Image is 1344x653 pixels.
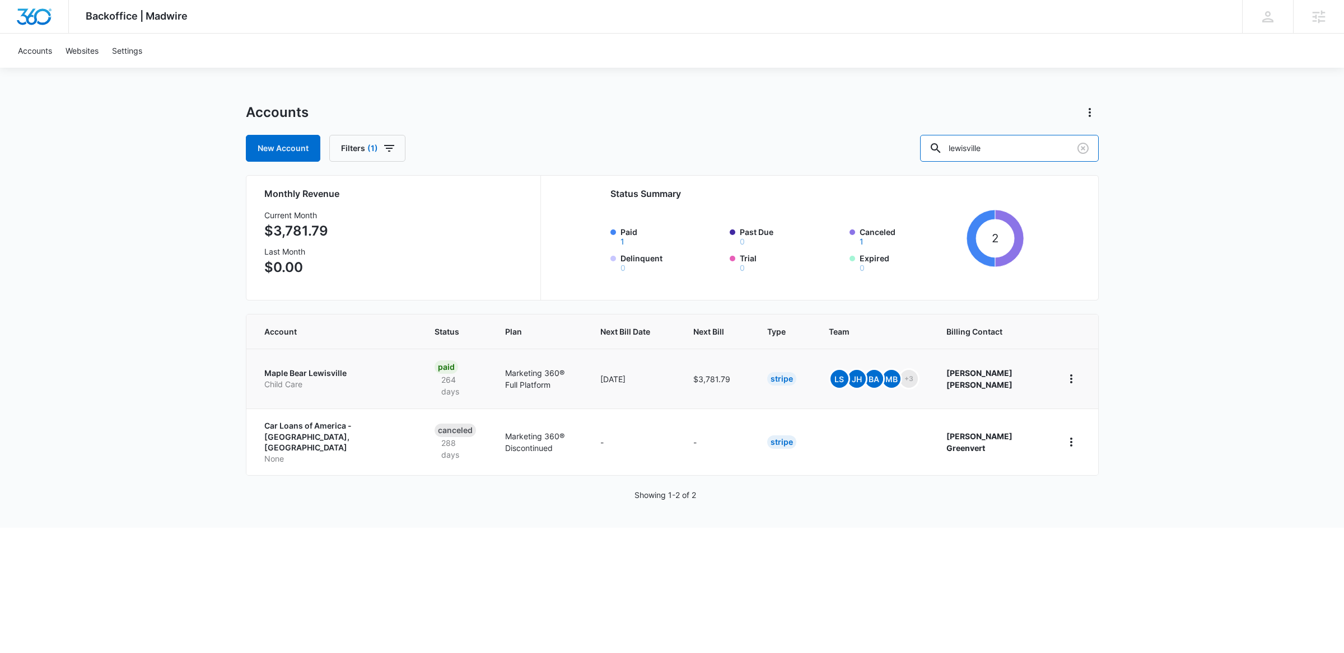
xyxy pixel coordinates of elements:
span: Billing Contact [946,326,1035,337]
p: Marketing 360® Full Platform [505,367,573,391]
button: Canceled [860,238,864,246]
a: Car Loans of America - [GEOGRAPHIC_DATA], [GEOGRAPHIC_DATA]None [264,420,408,464]
button: Paid [620,238,624,246]
input: Search [920,135,1099,162]
h2: Status Summary [610,187,1024,200]
h3: Last Month [264,246,328,257]
td: - [680,408,754,475]
span: Status [435,326,462,337]
h3: Current Month [264,209,328,221]
button: Clear [1074,139,1092,157]
span: LS [830,370,848,388]
span: Plan [505,326,573,337]
td: - [587,408,680,475]
a: New Account [246,135,320,162]
div: Paid [435,360,458,374]
tspan: 2 [992,231,998,245]
p: 288 days [435,437,478,461]
span: Account [264,326,391,337]
a: Settings [105,34,149,68]
label: Canceled [860,226,963,246]
h2: Monthly Revenue [264,187,527,200]
span: Next Bill Date [600,326,650,337]
button: home [1062,370,1080,388]
p: None [264,453,408,464]
span: Team [829,326,903,337]
span: Next Bill [693,326,724,337]
p: Marketing 360® Discontinued [505,430,573,454]
p: $0.00 [264,257,328,278]
a: Websites [59,34,105,68]
p: Child Care [264,379,408,390]
label: Delinquent [620,252,724,272]
td: $3,781.79 [680,349,754,408]
button: home [1062,433,1080,451]
a: Accounts [11,34,59,68]
span: Type [767,326,786,337]
p: Car Loans of America - [GEOGRAPHIC_DATA], [GEOGRAPHIC_DATA] [264,420,408,453]
label: Trial [740,252,843,272]
label: Past Due [740,226,843,246]
h1: Accounts [246,104,309,121]
button: Filters(1) [329,135,405,162]
span: BA [865,370,883,388]
strong: [PERSON_NAME] [PERSON_NAME] [946,368,1012,389]
div: Stripe [767,372,796,386]
a: Maple Bear LewisvilleChild Care [264,368,408,389]
span: Backoffice | Madwire [86,10,188,22]
label: Paid [620,226,724,246]
strong: [PERSON_NAME] Greenvert [946,431,1012,453]
span: MB [883,370,900,388]
button: Actions [1081,104,1099,121]
div: Stripe [767,435,796,449]
label: Expired [860,252,963,272]
td: [DATE] [587,349,680,408]
p: $3,781.79 [264,221,328,241]
p: 264 days [435,374,478,397]
span: (1) [367,144,378,152]
span: +3 [900,370,918,388]
span: JH [848,370,866,388]
p: Showing 1-2 of 2 [634,489,696,501]
p: Maple Bear Lewisville [264,368,408,379]
div: Canceled [435,424,476,437]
